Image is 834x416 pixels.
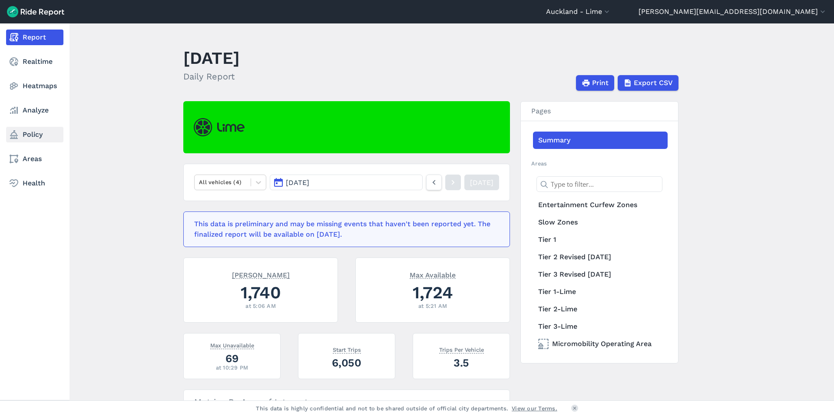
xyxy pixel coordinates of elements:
[183,46,240,70] h1: [DATE]
[521,102,678,121] h3: Pages
[210,340,254,349] span: Max Unavailable
[592,78,609,88] span: Print
[576,75,614,91] button: Print
[309,355,384,370] div: 6,050
[533,196,668,214] a: Entertainment Curfew Zones
[533,231,668,248] a: Tier 1
[410,270,456,279] span: Max Available
[194,118,245,136] img: Lime
[366,302,499,310] div: at 5:21 AM
[6,151,63,167] a: Areas
[194,363,270,372] div: at 10:29 PM
[270,175,423,190] button: [DATE]
[6,127,63,142] a: Policy
[439,345,484,353] span: Trips Per Vehicle
[536,176,662,192] input: Type to filter...
[183,70,240,83] h2: Daily Report
[232,270,290,279] span: [PERSON_NAME]
[286,178,309,187] span: [DATE]
[6,54,63,69] a: Realtime
[533,283,668,300] a: Tier 1-Lime
[618,75,678,91] button: Export CSV
[194,351,270,366] div: 69
[533,266,668,283] a: Tier 3 Revised [DATE]
[634,78,673,88] span: Export CSV
[533,248,668,266] a: Tier 2 Revised [DATE]
[6,78,63,94] a: Heatmaps
[533,214,668,231] a: Slow Zones
[533,300,668,318] a: Tier 2-Lime
[512,404,557,413] a: View our Terms.
[424,355,499,370] div: 3.5
[184,390,510,414] h3: Metrics By Area of Interest
[533,132,668,149] a: Summary
[7,6,64,17] img: Ride Report
[194,281,327,304] div: 1,740
[6,175,63,191] a: Health
[546,7,611,17] button: Auckland - Lime
[533,335,668,353] a: Micromobility Operating Area
[6,102,63,118] a: Analyze
[531,159,668,168] h2: Areas
[194,219,494,240] div: This data is preliminary and may be missing events that haven't been reported yet. The finalized ...
[533,318,668,335] a: Tier 3-Lime
[639,7,827,17] button: [PERSON_NAME][EMAIL_ADDRESS][DOMAIN_NAME]
[194,302,327,310] div: at 5:06 AM
[6,30,63,45] a: Report
[464,175,499,190] a: [DATE]
[366,281,499,304] div: 1,724
[333,345,361,353] span: Start Trips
